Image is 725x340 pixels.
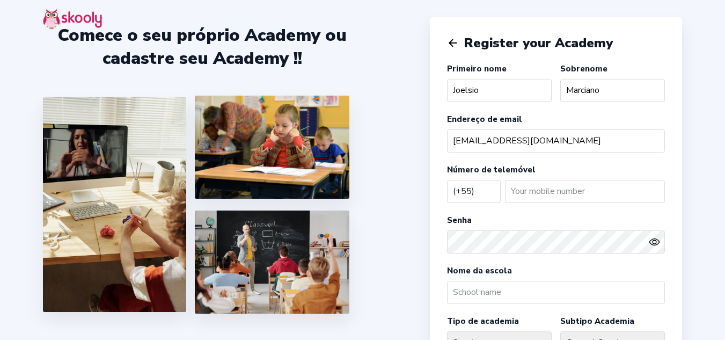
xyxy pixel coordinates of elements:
img: 5.png [195,211,349,314]
input: Your last name [560,79,665,102]
input: Your first name [447,79,552,102]
label: Número de telemóvel [447,164,536,175]
img: 1.jpg [43,97,186,312]
label: Tipo de academia [447,316,519,327]
ion-icon: eye outline [649,236,660,248]
label: Nome da escola [447,265,512,276]
span: Register your Academy [464,34,613,52]
label: Subtipo Academia [560,316,634,327]
img: 4.png [195,96,349,199]
label: Primeiro nome [447,63,507,74]
label: Senha [447,215,472,226]
img: skooly-logo.png [43,9,102,30]
label: Sobrenome [560,63,607,74]
input: Your email address [447,129,665,153]
div: Comece o seu próprio Academy ou cadastre seu Academy !! [43,24,361,70]
input: Your mobile number [505,180,665,203]
label: Endereço de email [447,114,522,125]
input: School name [447,281,665,304]
button: arrow back outline [447,37,459,49]
button: eye outlineeye off outline [649,236,665,248]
